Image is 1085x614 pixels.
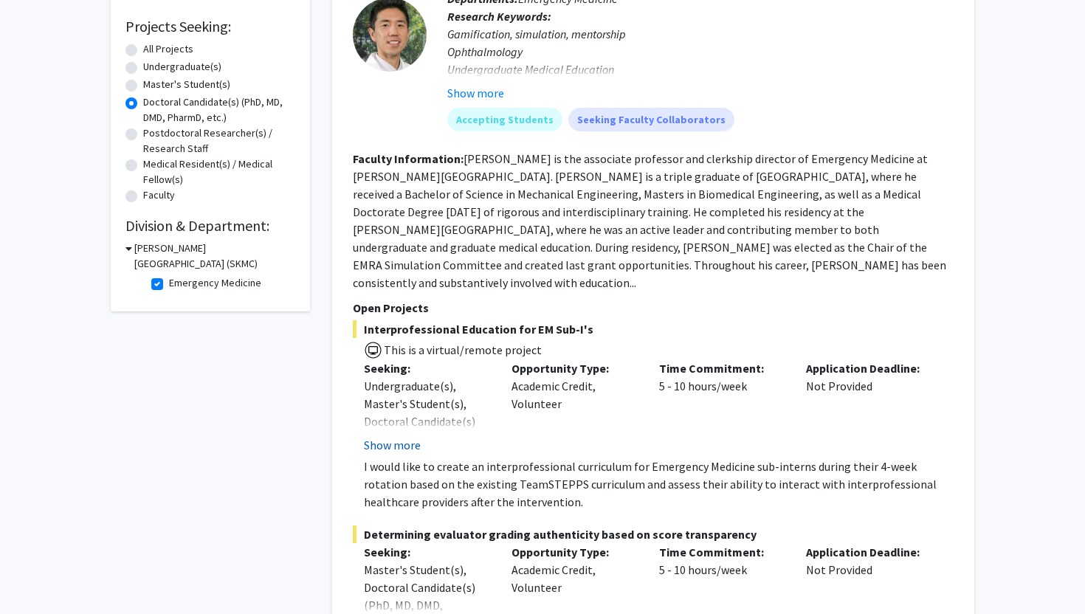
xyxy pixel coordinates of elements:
[795,359,943,454] div: Not Provided
[364,436,421,454] button: Show more
[353,151,464,166] b: Faculty Information:
[143,77,230,92] label: Master's Student(s)
[143,156,295,187] label: Medical Resident(s) / Medical Fellow(s)
[364,359,489,377] p: Seeking:
[364,377,489,466] div: Undergraduate(s), Master's Student(s), Doctoral Candidate(s) (PhD, MD, DMD, PharmD, etc.), Faculty
[447,108,562,131] mat-chip: Accepting Students
[143,41,193,57] label: All Projects
[500,359,648,454] div: Academic Credit, Volunteer
[364,458,954,511] p: I would like to create an interprofessional curriculum for Emergency Medicine sub-interns during ...
[143,94,295,125] label: Doctoral Candidate(s) (PhD, MD, DMD, PharmD, etc.)
[447,25,954,96] div: Gamification, simulation, mentorship Ophthalmology Undergraduate Medical Education Volunteer clinics
[11,548,63,603] iframe: Chat
[353,151,946,290] fg-read-more: [PERSON_NAME] is the associate professor and clerkship director of Emergency Medicine at [PERSON_...
[364,543,489,561] p: Seeking:
[125,217,295,235] h2: Division & Department:
[125,18,295,35] h2: Projects Seeking:
[447,84,504,102] button: Show more
[806,543,931,561] p: Application Deadline:
[659,359,785,377] p: Time Commitment:
[659,543,785,561] p: Time Commitment:
[353,299,954,317] p: Open Projects
[353,320,954,338] span: Interprofessional Education for EM Sub-I's
[382,342,542,357] span: This is a virtual/remote project
[134,241,295,272] h3: [PERSON_NAME][GEOGRAPHIC_DATA] (SKMC)
[143,59,221,75] label: Undergraduate(s)
[648,359,796,454] div: 5 - 10 hours/week
[143,187,175,203] label: Faculty
[512,543,637,561] p: Opportunity Type:
[169,275,261,291] label: Emergency Medicine
[806,359,931,377] p: Application Deadline:
[512,359,637,377] p: Opportunity Type:
[447,9,551,24] b: Research Keywords:
[568,108,734,131] mat-chip: Seeking Faculty Collaborators
[353,525,954,543] span: Determining evaluator grading authenticity based on score transparency
[143,125,295,156] label: Postdoctoral Researcher(s) / Research Staff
